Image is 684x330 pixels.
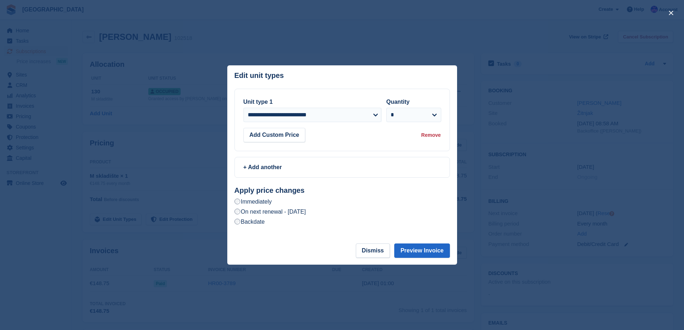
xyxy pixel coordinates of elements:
input: Backdate [234,219,240,224]
a: + Add another [234,157,450,178]
label: Backdate [234,218,265,226]
input: On next renewal - [DATE] [234,209,240,214]
label: Unit type 1 [243,99,273,105]
input: Immediately [234,199,240,204]
button: close [665,7,677,19]
button: Preview Invoice [394,243,450,258]
button: Dismiss [356,243,390,258]
p: Edit unit types [234,71,284,80]
label: On next renewal - [DATE] [234,208,306,215]
div: Remove [421,131,441,139]
div: + Add another [243,163,441,172]
button: Add Custom Price [243,128,306,142]
label: Quantity [386,99,410,105]
strong: Apply price changes [234,186,305,194]
label: Immediately [234,198,272,205]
